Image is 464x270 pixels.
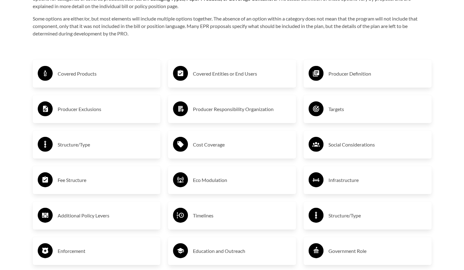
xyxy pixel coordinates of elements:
h3: Social Considerations [328,140,427,150]
h3: Government Role [328,246,427,256]
h3: Eco Modulation [193,175,291,185]
h3: Covered Entities or End Users [193,69,291,79]
h3: Fee Structure [58,175,156,185]
h3: Producer Responsibility Organization [193,104,291,114]
h3: Education and Outreach [193,246,291,256]
h3: Producer Exclusions [58,104,156,114]
h3: Structure/Type [58,140,156,150]
h3: Enforcement [58,246,156,256]
h3: Covered Products [58,69,156,79]
h3: Producer Definition [328,69,427,79]
p: Some options are either/or, but most elements will include multiple options together. The absence... [33,15,432,37]
h3: Structure/Type [328,211,427,221]
h3: Additional Policy Levers [58,211,156,221]
h3: Targets [328,104,427,114]
h3: Infrastructure [328,175,427,185]
h3: Timelines [193,211,291,221]
h3: Cost Coverage [193,140,291,150]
